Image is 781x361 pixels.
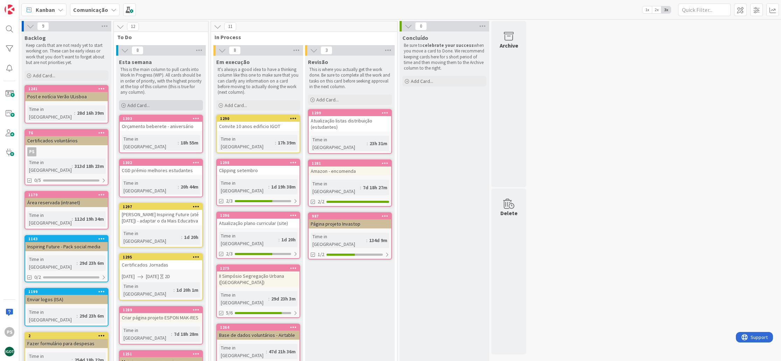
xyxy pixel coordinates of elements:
span: Esta semana [119,58,152,65]
span: 1x [642,6,652,13]
div: Certificados Jornadas [120,260,202,269]
div: 2Fazer formulário para despesas [25,333,108,348]
div: PS [5,327,14,337]
p: It's always a good idea to have a thinking column like this one to make sure that you can clarify... [218,67,299,95]
span: : [77,312,78,320]
div: 1264 [220,325,300,330]
div: Time in [GEOGRAPHIC_DATA] [27,158,72,174]
span: : [181,233,182,241]
a: 1143Inspiring Future - Pack social mediaTime in [GEOGRAPHIC_DATA]:29d 23h 6m0/2 [24,235,108,282]
div: 1179 [28,192,108,197]
span: 1/2 [318,251,324,258]
a: 1295Certificados Jornadas[DATE][DATE]2DTime in [GEOGRAPHIC_DATA]:1d 20h 1m [119,253,203,300]
span: : [74,109,75,117]
div: Post e notícia Verão ULisboa [25,92,108,101]
div: 1289 [120,307,202,313]
div: 1295 [123,255,202,260]
span: Add Card... [411,78,433,84]
span: : [266,348,267,355]
div: 7d 18h 28m [172,330,200,338]
span: 0/5 [34,177,41,184]
div: 1d 19h 38m [269,183,297,191]
div: 1275 [220,266,300,271]
div: 1303 [120,115,202,122]
div: 1289 [123,307,202,312]
a: 1297[PERSON_NAME] Inspiring Future (até [DATE]) - adaptar o da Mais EducativaTime in [GEOGRAPHIC_... [119,203,203,248]
div: Certificados voluntários [25,136,108,145]
div: Time in [GEOGRAPHIC_DATA] [122,179,178,194]
span: : [268,183,269,191]
div: Amazon - encomenda [309,167,391,176]
a: 1241Post e notícia Verão ULisboaTime in [GEOGRAPHIC_DATA]:28d 16h 39m [24,85,108,123]
div: 987 [312,214,391,219]
img: avatar [5,347,14,356]
div: 1290 [217,115,300,122]
div: 987 [309,213,391,219]
span: 0/2 [34,274,41,281]
a: 1303Orçamento beberete - aniversárioTime in [GEOGRAPHIC_DATA]:18h 55m [119,115,203,153]
p: Be sure to when you move a card to Done. We recommend keeping cards here for s short period of ti... [404,43,485,71]
div: PS [27,147,36,156]
div: Time in [GEOGRAPHIC_DATA] [122,282,174,298]
div: 1295 [120,254,202,260]
span: In Process [214,34,388,41]
span: Revisão [308,58,328,65]
span: : [174,286,175,294]
div: 1281 [312,161,391,166]
strong: celebrate your success [422,42,474,48]
div: Time in [GEOGRAPHIC_DATA] [27,105,74,121]
span: : [279,236,280,243]
div: 2D [165,273,170,280]
div: 1179Área reservada (intranet) [25,192,108,207]
div: 1251 [123,352,202,356]
span: 3x [661,6,671,13]
div: 1298 [217,160,300,166]
div: 1296Atualização plano curricular (site) [217,212,300,228]
span: : [366,236,367,244]
div: Criar página projeto ESPON MAK-RES [120,313,202,322]
div: 1275II Simpósio Segregação Urbana ([GEOGRAPHIC_DATA]) [217,265,300,287]
div: 1299Atualização listas distribuição (estudantes) [309,110,391,132]
div: Time in [GEOGRAPHIC_DATA] [122,229,181,245]
span: 2/2 [318,198,324,205]
div: 112d 19h 34m [73,215,106,223]
span: Add Card... [127,102,150,108]
div: Página projeto Invastop [309,219,391,228]
div: 1298 [220,160,300,165]
div: Time in [GEOGRAPHIC_DATA] [27,308,77,324]
div: 1290 [220,116,300,121]
div: 1241 [25,86,108,92]
div: 134d 9m [367,236,389,244]
div: 1199 [28,289,108,294]
div: 1297[PERSON_NAME] Inspiring Future (até [DATE]) - adaptar o da Mais Educativa [120,204,202,225]
div: 23h 31m [368,140,389,147]
div: 1302CGD prémio melhores estudantes [120,160,202,175]
span: : [275,139,276,147]
a: 1302CGD prémio melhores estudantesTime in [GEOGRAPHIC_DATA]:20h 44m [119,159,203,197]
div: Time in [GEOGRAPHIC_DATA] [219,344,266,359]
div: 1199 [25,289,108,295]
span: : [268,295,269,303]
span: [DATE] [146,273,159,280]
div: 1275 [217,265,300,271]
div: 1143 [28,236,108,241]
div: 1297 [120,204,202,210]
div: Convite 10 anos edificio IGOT [217,122,300,131]
div: 1297 [123,204,202,209]
div: Time in [GEOGRAPHIC_DATA] [311,136,367,151]
span: [DATE] [122,273,135,280]
div: Time in [GEOGRAPHIC_DATA] [219,291,268,306]
div: 1264Base de dados voluntários - Airtable [217,324,300,340]
div: 2 [25,333,108,339]
div: Atualização plano curricular (site) [217,219,300,228]
span: 9 [37,22,49,30]
input: Quick Filter... [678,3,731,16]
div: 1179 [25,192,108,198]
div: 987Página projeto Invastop [309,213,391,228]
div: Time in [GEOGRAPHIC_DATA] [27,211,72,227]
div: 1303 [123,116,202,121]
div: PS [25,147,108,156]
b: Comunicação [73,6,108,13]
a: 1275II Simpósio Segregação Urbana ([GEOGRAPHIC_DATA])Time in [GEOGRAPHIC_DATA]:29d 23h 3m5/6 [216,264,300,318]
a: 1298Clipping setembroTime in [GEOGRAPHIC_DATA]:1d 19h 38m2/3 [216,159,300,206]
